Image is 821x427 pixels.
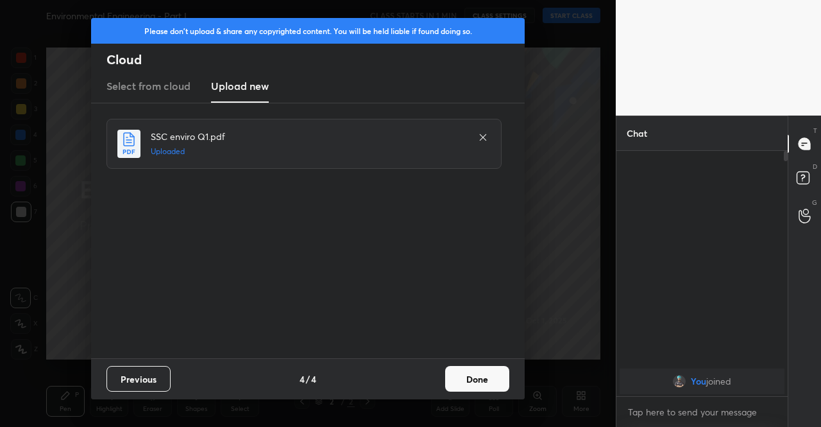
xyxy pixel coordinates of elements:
[445,366,509,392] button: Done
[106,366,171,392] button: Previous
[300,372,305,386] h4: 4
[306,372,310,386] h4: /
[812,198,817,207] p: G
[151,146,465,157] h5: Uploaded
[151,130,465,143] h4: SSC enviro Q1.pdf
[91,18,525,44] div: Please don't upload & share any copyrighted content. You will be held liable if found doing so.
[616,366,788,397] div: grid
[106,51,525,68] h2: Cloud
[211,78,269,94] h3: Upload new
[813,126,817,135] p: T
[706,376,731,387] span: joined
[311,372,316,386] h4: 4
[673,375,686,388] img: 9d3c740ecb1b4446abd3172a233dfc7b.png
[813,162,817,171] p: D
[616,116,657,150] p: Chat
[691,376,706,387] span: You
